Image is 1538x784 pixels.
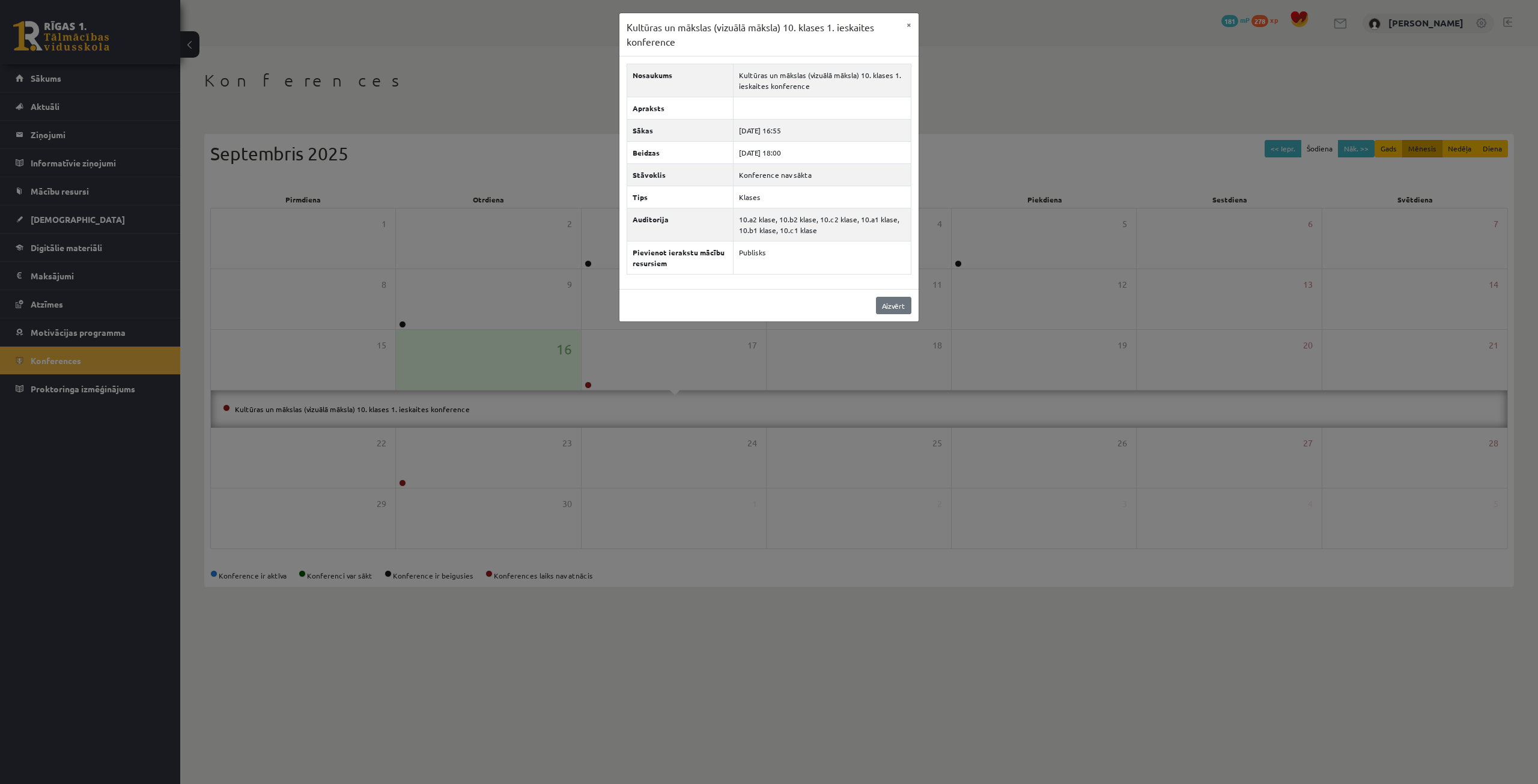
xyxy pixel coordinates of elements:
[627,120,734,142] th: Sākas
[734,142,911,164] td: [DATE] 18:00
[627,164,734,186] th: Stāvoklis
[627,64,734,97] th: Nosaukums
[876,297,911,314] a: Aizvērt
[627,20,899,49] h3: Kultūras un mākslas (vizuālā māksla) 10. klases 1. ieskaites konference
[899,13,919,36] button: ×
[627,208,734,242] th: Auditorija
[627,242,734,275] th: Pievienot ierakstu mācību resursiem
[734,242,911,275] td: Publisks
[627,186,734,208] th: Tips
[734,208,911,242] td: 10.a2 klase, 10.b2 klase, 10.c2 klase, 10.a1 klase, 10.b1 klase, 10.c1 klase
[734,186,911,208] td: Klases
[627,97,734,120] th: Apraksts
[627,142,734,164] th: Beidzas
[734,64,911,97] td: Kultūras un mākslas (vizuālā māksla) 10. klases 1. ieskaites konference
[734,164,911,186] td: Konference nav sākta
[734,120,911,142] td: [DATE] 16:55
